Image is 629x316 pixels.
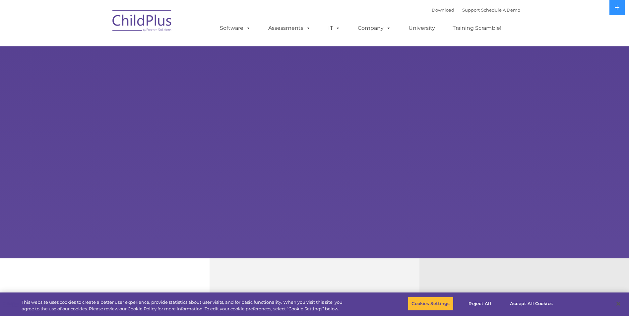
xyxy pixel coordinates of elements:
[432,7,520,13] font: |
[432,7,454,13] a: Download
[506,297,556,311] button: Accept All Cookies
[322,22,347,35] a: IT
[22,299,346,312] div: This website uses cookies to create a better user experience, provide statistics about user visit...
[446,22,509,35] a: Training Scramble!!
[213,22,257,35] a: Software
[351,22,398,35] a: Company
[402,22,442,35] a: University
[459,297,501,311] button: Reject All
[408,297,453,311] button: Cookies Settings
[462,7,480,13] a: Support
[611,296,626,311] button: Close
[262,22,317,35] a: Assessments
[109,5,175,38] img: ChildPlus by Procare Solutions
[481,7,520,13] a: Schedule A Demo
